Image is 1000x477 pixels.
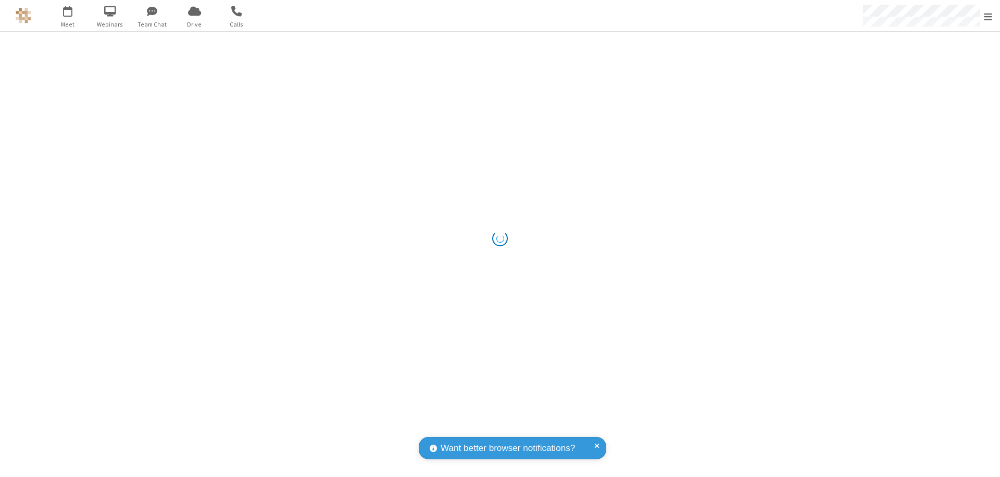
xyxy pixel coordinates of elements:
[16,8,31,23] img: QA Selenium DO NOT DELETE OR CHANGE
[48,20,87,29] span: Meet
[441,442,575,455] span: Want better browser notifications?
[91,20,130,29] span: Webinars
[133,20,172,29] span: Team Chat
[217,20,256,29] span: Calls
[175,20,214,29] span: Drive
